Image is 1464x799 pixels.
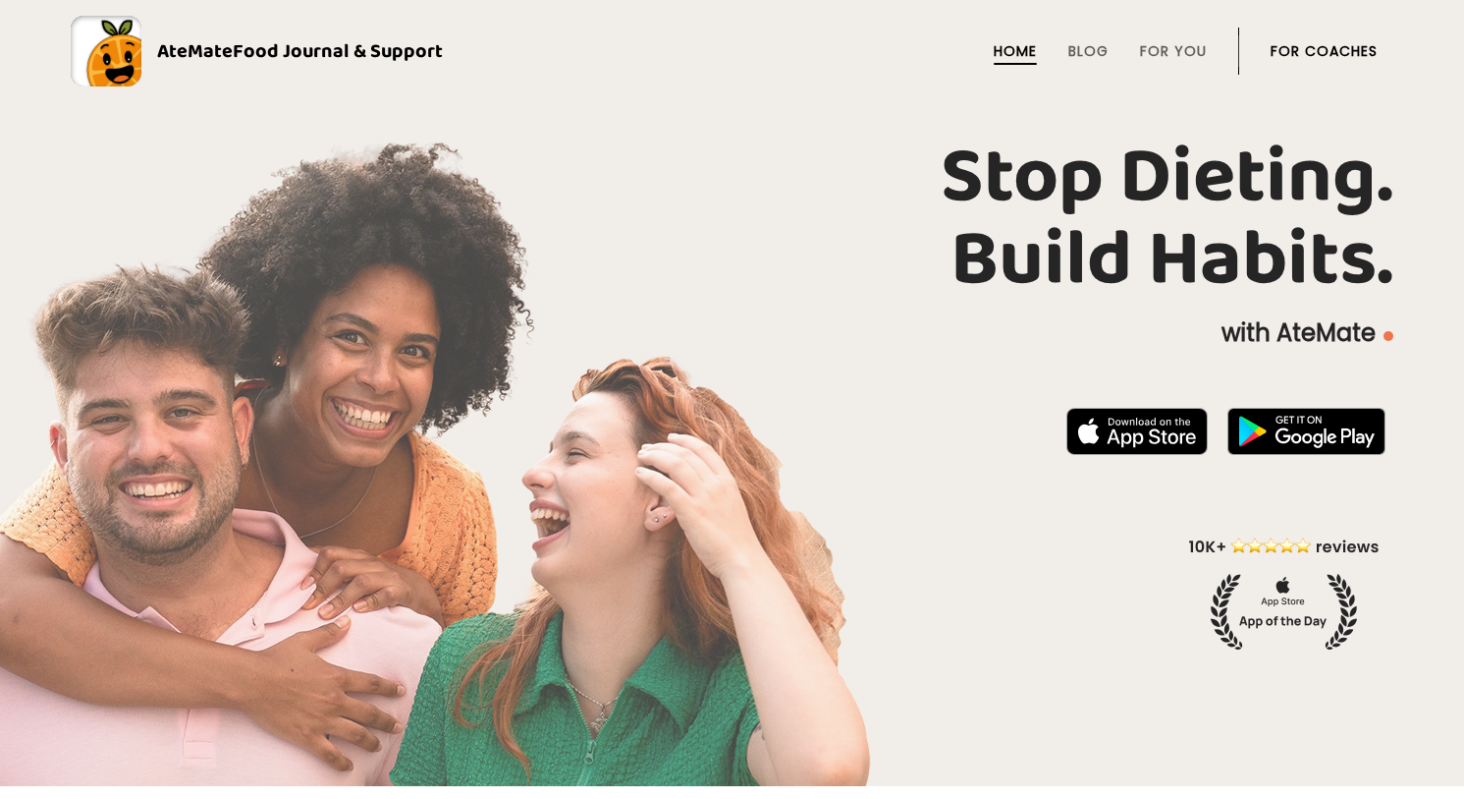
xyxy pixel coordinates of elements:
a: For Coaches [1271,43,1378,59]
img: badge-download-google.png [1227,408,1385,455]
a: AteMateFood Journal & Support [71,16,1393,86]
p: with AteMate [71,317,1393,349]
h1: Stop Dieting. Build Habits. [71,137,1393,302]
a: Blog [1068,43,1109,59]
img: badge-download-apple.svg [1066,408,1208,455]
img: home-hero-appoftheday.png [1174,535,1393,650]
div: AteMate [141,35,443,67]
a: Home [994,43,1037,59]
a: For You [1140,43,1207,59]
span: Food Journal & Support [233,35,443,67]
